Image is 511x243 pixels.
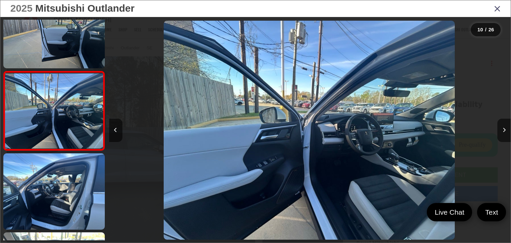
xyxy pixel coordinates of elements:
[108,21,510,239] div: 2025 Mitsubishi Outlander SE 9
[2,153,106,230] img: 2025 Mitsubishi Outlander SE
[477,27,483,32] span: 10
[427,203,472,221] a: Live Chat
[164,21,455,239] img: 2025 Mitsubishi Outlander SE
[494,4,501,13] i: Close gallery
[109,119,122,142] button: Previous image
[10,3,33,14] span: 2025
[431,208,468,217] span: Live Chat
[482,208,501,217] span: Text
[477,203,506,221] a: Text
[35,3,134,14] span: Mitsubishi Outlander
[484,27,487,32] span: /
[4,73,104,149] img: 2025 Mitsubishi Outlander SE
[488,27,494,32] span: 26
[497,119,511,142] button: Next image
